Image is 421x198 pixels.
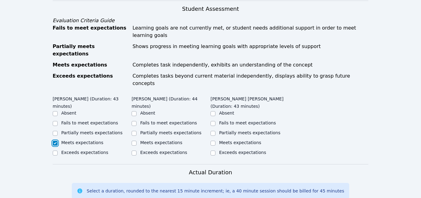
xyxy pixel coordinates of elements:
[219,111,234,115] label: Absent
[53,43,129,58] div: Partially meets expectations
[140,140,182,145] label: Meets expectations
[133,61,368,69] div: Completes task independently, exhibits an understanding of the concept
[61,111,76,115] label: Absent
[53,24,129,39] div: Fails to meet expectations
[53,5,369,13] h3: Student Assessment
[61,140,104,145] label: Meets expectations
[211,93,289,110] legend: [PERSON_NAME] [PERSON_NAME] (Duration: 43 minutes)
[133,43,368,58] div: Shows progress in meeting learning goals with appropriate levels of support
[140,130,202,135] label: Partially meets expectations
[219,150,266,155] label: Exceeds expectations
[53,61,129,69] div: Meets expectations
[140,120,197,125] label: Fails to meet expectations
[219,140,261,145] label: Meets expectations
[133,24,368,39] div: Learning goals are not currently met, or student needs additional support in order to meet learni...
[61,150,108,155] label: Exceeds expectations
[140,111,155,115] label: Absent
[87,188,344,194] div: Select a duration, rounded to the nearest 15 minute increment; ie, a 40 minute session should be ...
[219,120,276,125] label: Fails to meet expectations
[133,72,368,87] div: Completes tasks beyond current material independently, displays ability to grasp future concepts
[53,72,129,87] div: Exceeds expectations
[61,130,123,135] label: Partially meets expectations
[219,130,280,135] label: Partially meets expectations
[53,93,132,110] legend: [PERSON_NAME] (Duration: 43 minutes)
[53,17,369,24] div: Evaluation Criteria Guide
[189,168,232,177] h3: Actual Duration
[140,150,187,155] label: Exceeds expectations
[61,120,118,125] label: Fails to meet expectations
[132,93,211,110] legend: [PERSON_NAME] (Duration: 44 minutes)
